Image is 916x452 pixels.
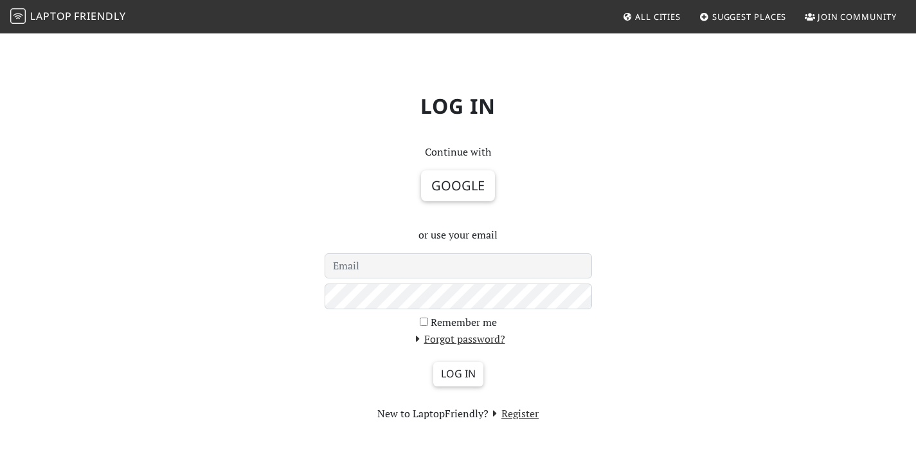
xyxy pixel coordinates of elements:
[325,253,592,279] input: Email
[489,406,539,420] a: Register
[712,11,787,23] span: Suggest Places
[411,332,505,346] a: Forgot password?
[325,406,592,422] section: New to LaptopFriendly?
[10,8,26,24] img: LaptopFriendly
[74,9,125,23] span: Friendly
[431,314,497,331] label: Remember me
[325,227,592,244] p: or use your email
[325,144,592,161] p: Continue with
[30,9,72,23] span: Laptop
[800,5,902,28] a: Join Community
[694,5,792,28] a: Suggest Places
[617,5,686,28] a: All Cities
[34,84,883,129] h1: Log in
[421,170,495,201] button: Google
[818,11,897,23] span: Join Community
[635,11,681,23] span: All Cities
[433,362,483,386] input: Log in
[10,6,126,28] a: LaptopFriendly LaptopFriendly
